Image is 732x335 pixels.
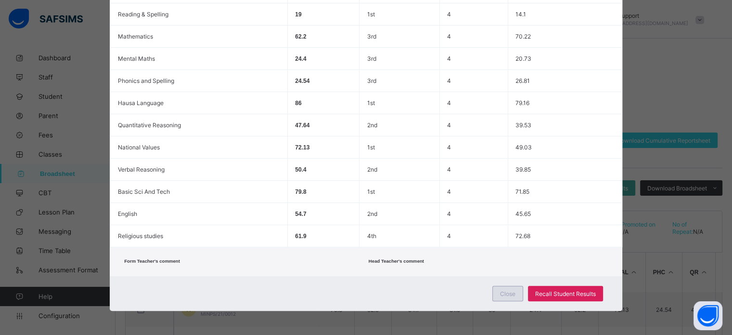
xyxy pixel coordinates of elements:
[515,55,531,62] span: 20.73
[118,166,165,173] span: Verbal Reasoning
[369,258,424,264] span: Head Teacher's comment
[515,77,530,84] span: 26.81
[118,11,168,18] span: Reading & Spelling
[295,122,309,129] span: 47.64
[447,33,451,40] span: 4
[447,11,451,18] span: 4
[367,232,376,240] span: 4th
[515,188,529,195] span: 71.85
[367,11,374,18] span: 1st
[515,232,530,240] span: 72.68
[367,55,376,62] span: 3rd
[515,144,532,151] span: 49.03
[447,77,451,84] span: 4
[118,121,181,129] span: Quantitative Reasoning
[367,188,374,195] span: 1st
[515,99,529,107] span: 79.16
[447,232,451,240] span: 4
[447,210,451,217] span: 4
[295,33,306,40] span: 62.2
[447,99,451,107] span: 4
[367,166,377,173] span: 2nd
[500,290,515,297] span: Close
[693,301,722,330] button: Open asap
[515,166,531,173] span: 39.85
[118,232,163,240] span: Religious studies
[367,99,374,107] span: 1st
[367,33,376,40] span: 3rd
[295,100,301,107] span: 86
[447,121,451,129] span: 4
[118,144,160,151] span: National Values
[295,144,309,151] span: 72.13
[447,166,451,173] span: 4
[295,55,306,62] span: 24.4
[515,210,531,217] span: 45.65
[118,77,174,84] span: Phonics and Spelling
[515,11,526,18] span: 14.1
[295,78,309,84] span: 24.54
[447,144,451,151] span: 4
[295,11,301,18] span: 19
[295,166,306,173] span: 50.4
[118,33,153,40] span: Mathematics
[118,99,164,107] span: Hausa Language
[367,144,374,151] span: 1st
[515,121,531,129] span: 39.53
[118,188,170,195] span: Basic Sci And Tech
[124,258,180,264] span: Form Teacher's comment
[535,290,596,297] span: Recall Student Results
[447,55,451,62] span: 4
[295,233,306,240] span: 61.9
[367,210,377,217] span: 2nd
[295,188,306,195] span: 79.8
[295,211,306,217] span: 54.7
[118,55,155,62] span: Mental Maths
[118,210,137,217] span: English
[447,188,451,195] span: 4
[367,77,376,84] span: 3rd
[367,121,377,129] span: 2nd
[515,33,531,40] span: 70.22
